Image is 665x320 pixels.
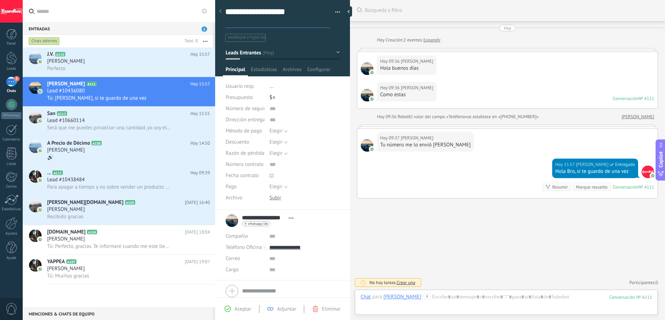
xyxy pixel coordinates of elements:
img: com.amocrm.amocrmwa.svg [370,147,374,152]
span: Luis Camilo Torres [361,89,373,101]
img: icon [38,119,43,123]
span: Recibido gracias [47,213,83,220]
div: Cargo [226,264,264,275]
span: para [372,294,382,300]
span: Estadísticas [251,66,277,76]
span: Hoy 15:55 [190,110,210,117]
span: Deiverth Rodriguez [642,166,654,178]
div: Fecha contrato [226,170,264,181]
span: Configurar [307,66,330,76]
span: : [421,294,422,300]
span: Tú: Muchas gracias [47,273,89,279]
a: avataricon[PERSON_NAME]A111Hoy 15:57Lead #10436080Tú: [PERSON_NAME], si te guardo de una vez [23,77,215,106]
div: 111 [609,294,652,300]
span: Robot [397,114,409,120]
span: A108 [92,141,102,145]
div: Descuento [226,137,264,148]
span: #agregar etiquetas [228,35,265,40]
span: A109 [125,200,135,205]
div: WhatsApp [1,112,21,119]
span: ... [47,169,51,176]
a: Participantes:0 [629,280,658,285]
div: $ [270,92,340,103]
span: Entregado [615,161,635,168]
span: Tú: [PERSON_NAME], si te guardo de una vez [47,95,147,101]
div: Hola Bro, si te guardo de una vez [555,168,635,175]
span: Luis Camilo Torres [401,135,433,142]
a: avatariconSanA113Hoy 15:55Lead #10660114Será que me puedes privatizar una cantidad, yo soy el que... [23,107,215,136]
div: Tu número me lo envió [PERSON_NAME] [380,142,470,148]
div: Hoy 09:36 [377,113,397,120]
div: Número de seguimiento [226,103,264,114]
button: Elegir [270,181,288,192]
span: A113 [57,111,67,116]
span: Archivo [226,195,242,200]
span: 5 [14,76,20,82]
img: icon [38,237,43,242]
div: Archivo [226,192,264,204]
div: Pago [226,181,264,192]
div: Ajustes [1,231,22,236]
span: Método de pago [226,128,262,134]
span: [DATE] 19:07 [185,258,210,265]
div: Calendario [1,137,22,142]
div: Hoy 09:36 [380,58,401,65]
span: [PERSON_NAME] [47,265,85,272]
a: avataricon...A112Hoy 09:39Lead #10438484Para apagar a tiempo y no sobre vender un producto porfa [23,166,215,195]
button: Más [198,35,213,47]
span: A111 [86,82,96,86]
span: [PERSON_NAME] [47,147,85,154]
span: YAPPEA [47,258,65,265]
span: Dirección entrega [226,117,265,122]
div: Hoy 09:36 [380,84,401,91]
a: avatariconYAPPEAA107[DATE] 19:07[PERSON_NAME]Tú: Muchas gracias [23,255,215,284]
div: Leads [1,67,22,71]
div: Listas [1,162,22,166]
div: Hola buenos días [380,65,433,72]
span: se establece en «[PHONE_NUMBER]» [467,113,539,120]
span: Presupuesto [226,94,253,101]
span: [PERSON_NAME][DOMAIN_NAME] [47,199,124,206]
img: com.amocrm.amocrmwa.svg [370,70,374,75]
img: icon [38,178,43,183]
span: Teléfono Oficina [226,244,262,251]
span: Hoy 15:57 [190,51,210,58]
span: whatsapp lite [248,222,268,226]
img: icon [38,89,43,94]
span: J.V. [47,51,54,58]
a: avataricon[DOMAIN_NAME]A104[DATE] 18:04[PERSON_NAME]Tú: Perfecto, gracias. Te informaré cuando me... [23,225,215,254]
a: [PERSON_NAME] [622,113,654,120]
div: Dirección entrega [226,114,264,125]
span: Crear una [397,280,415,285]
span: 5 [202,26,207,32]
span: [PERSON_NAME] [47,58,85,65]
div: Chats [1,89,22,93]
div: Método de pago [226,125,264,137]
div: Razón de pérdida [226,148,264,159]
div: Hoy 09:37 [380,135,401,142]
span: A107 [66,259,76,264]
div: Compañía [226,231,264,242]
span: [PERSON_NAME] [47,236,85,243]
button: Correo [226,253,240,264]
div: Correo [1,184,22,189]
div: Como estas [380,91,433,98]
span: [PERSON_NAME] [47,81,85,87]
div: No hay tareas. [369,280,415,285]
div: Usuario resp. [226,81,264,92]
img: icon [38,207,43,212]
img: com.amocrm.amocrmwa.svg [370,97,374,101]
div: Conversación [613,96,638,101]
span: Lead #10660114 [47,117,85,124]
div: Resumir [552,184,568,190]
div: Panel [1,41,22,46]
div: № A111 [638,184,654,190]
span: Número de seguimiento [226,106,279,111]
span: Perfecto [47,65,65,72]
span: Correo [226,255,240,262]
span: Número contrato [226,162,263,167]
span: Elegir [270,128,283,134]
a: avatariconA Precio de DécimoA108Hoy 14:50[PERSON_NAME]🔊 [23,136,215,166]
div: Marque resuelto [576,184,607,190]
span: A110 [55,52,65,56]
